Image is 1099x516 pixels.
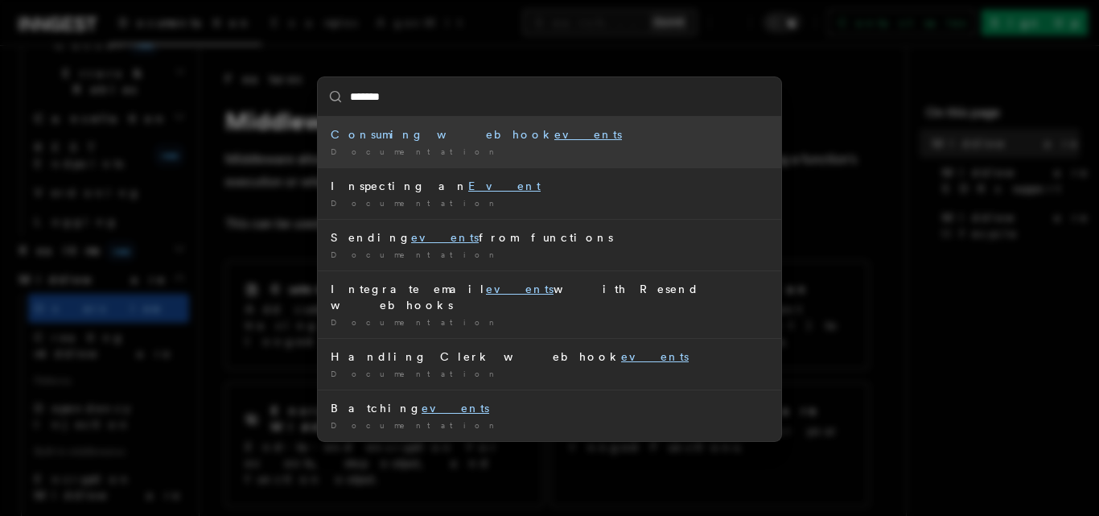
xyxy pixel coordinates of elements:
div: Inspecting an [331,178,768,194]
mark: Event [468,180,541,192]
div: Batching [331,400,768,416]
mark: events [422,402,489,415]
span: Documentation [331,317,500,327]
mark: events [554,128,622,141]
span: Documentation [331,250,500,259]
mark: events [411,231,479,244]
div: Consuming webhook [331,126,768,142]
span: Documentation [331,369,500,378]
div: Sending from functions [331,229,768,246]
span: Documentation [331,198,500,208]
mark: events [486,283,554,295]
span: Documentation [331,420,500,430]
span: Documentation [331,147,500,156]
div: Handling Clerk webhook [331,349,768,365]
mark: events [621,350,689,363]
div: Integrate email with Resend webhooks [331,281,768,313]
